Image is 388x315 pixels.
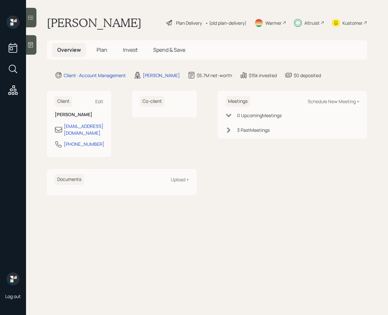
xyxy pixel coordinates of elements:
h6: Client [55,96,72,107]
div: Log out [5,293,21,299]
h6: [PERSON_NAME] [55,112,103,117]
div: Warmer [265,20,282,26]
h6: Meetings [225,96,250,107]
div: $15k invested [249,72,277,79]
div: [EMAIL_ADDRESS][DOMAIN_NAME] [64,123,103,136]
span: Overview [57,46,81,53]
span: Invest [123,46,138,53]
div: $5.7M net-worth [197,72,232,79]
h6: Co-client [140,96,165,107]
div: Plan Delivery [176,20,202,26]
span: Plan [97,46,107,53]
div: Kustomer [342,20,363,26]
div: 3 Past Meeting s [237,127,270,133]
span: Spend & Save [153,46,185,53]
div: Client · Account Management [64,72,126,79]
img: retirable_logo.png [7,272,20,285]
div: Schedule New Meeting + [308,98,359,104]
h6: Documents [55,174,84,185]
div: Upload + [171,176,189,183]
div: • (old plan-delivery) [205,20,247,26]
div: $0 deposited [294,72,321,79]
div: [PHONE_NUMBER] [64,141,104,147]
div: 0 Upcoming Meeting s [237,112,282,119]
div: [PERSON_NAME] [143,72,180,79]
div: Edit [95,98,103,104]
h1: [PERSON_NAME] [47,16,141,30]
div: Altruist [304,20,320,26]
